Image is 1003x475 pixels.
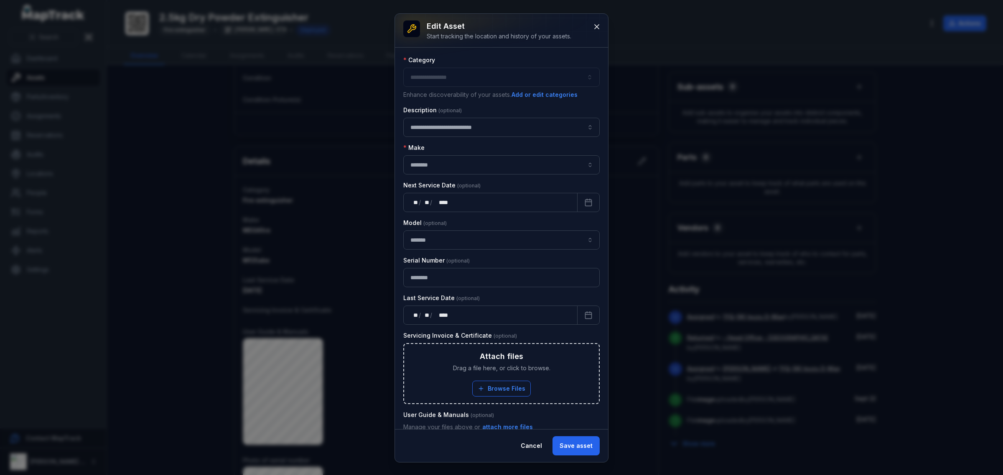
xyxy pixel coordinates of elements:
[453,364,550,372] span: Drag a file here, or click to browse.
[422,198,430,207] div: month,
[480,351,523,362] h3: Attach files
[403,90,600,99] p: Enhance discoverability of your assets.
[403,294,480,302] label: Last Service Date
[433,198,449,207] div: year,
[403,331,517,340] label: Servicing Invoice & Certificate
[482,422,533,432] button: attach more files
[430,311,433,319] div: /
[427,20,571,32] h3: Edit asset
[514,436,549,455] button: Cancel
[403,422,600,432] p: Manage your files above or
[419,311,422,319] div: /
[403,56,435,64] label: Category
[403,181,481,189] label: Next Service Date
[419,198,422,207] div: /
[433,311,449,319] div: year,
[410,198,419,207] div: day,
[511,90,578,99] button: Add or edit categories
[403,118,600,137] input: asset-edit:description-label
[410,311,419,319] div: day,
[403,230,600,250] input: asset-edit:cf[15485646-641d-4018-a890-10f5a66d77ec]-label
[577,306,600,325] button: Calendar
[427,32,571,40] div: Start tracking the location and history of your assets.
[403,106,462,114] label: Description
[403,256,470,265] label: Serial Number
[430,198,433,207] div: /
[403,144,425,152] label: Make
[422,311,430,319] div: month,
[472,381,531,397] button: Browse Files
[403,155,600,174] input: asset-edit:cf[9e2fc107-2520-4a87-af5f-f70990c66785]-label
[552,436,600,455] button: Save asset
[403,219,447,227] label: Model
[403,411,494,419] label: User Guide & Manuals
[577,193,600,212] button: Calendar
